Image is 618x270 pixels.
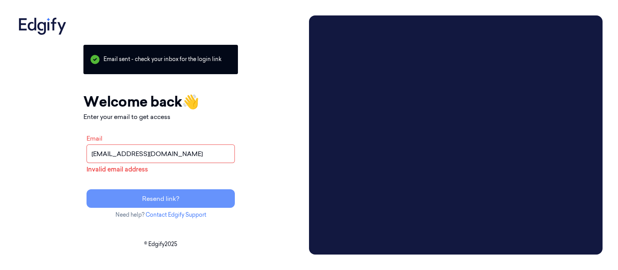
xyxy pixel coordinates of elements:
[15,240,306,248] p: © Edgify 2025
[146,211,206,218] a: Contact Edgify Support
[83,45,238,74] p: Email sent - check your inbox for the login link
[83,112,238,121] p: Enter your email to get access
[83,91,238,112] h1: Welcome back 👋
[87,165,235,174] p: Invalid email address
[87,144,235,163] input: name@example.com
[87,134,102,142] label: Email
[83,211,238,219] p: Need help?
[87,189,235,208] button: Resend link?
